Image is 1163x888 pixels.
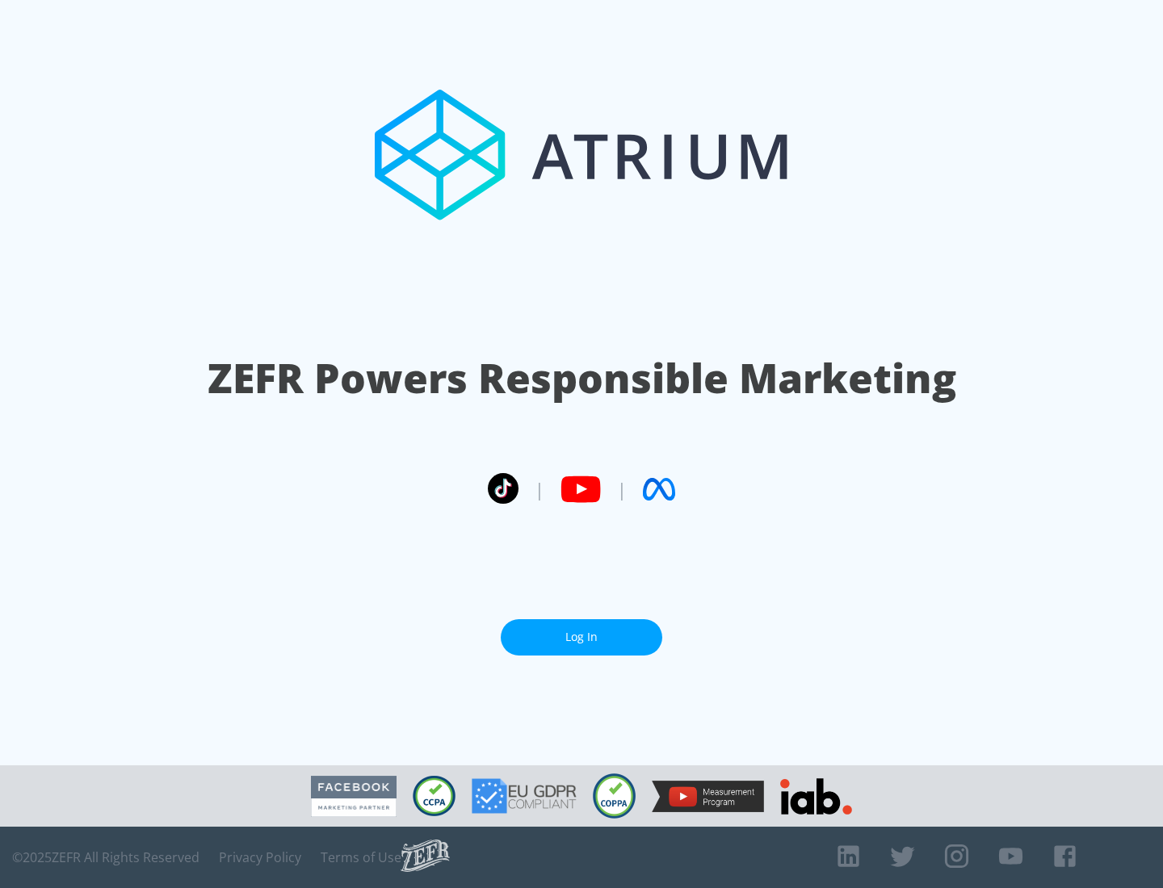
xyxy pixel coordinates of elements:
img: YouTube Measurement Program [652,781,764,812]
img: COPPA Compliant [593,773,636,819]
img: CCPA Compliant [413,776,456,816]
a: Terms of Use [321,849,401,865]
span: | [617,477,627,501]
img: Facebook Marketing Partner [311,776,397,817]
img: IAB [780,778,852,815]
h1: ZEFR Powers Responsible Marketing [208,350,956,406]
span: © 2025 ZEFR All Rights Reserved [12,849,199,865]
span: | [535,477,544,501]
a: Privacy Policy [219,849,301,865]
img: GDPR Compliant [472,778,577,814]
a: Log In [501,619,662,656]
